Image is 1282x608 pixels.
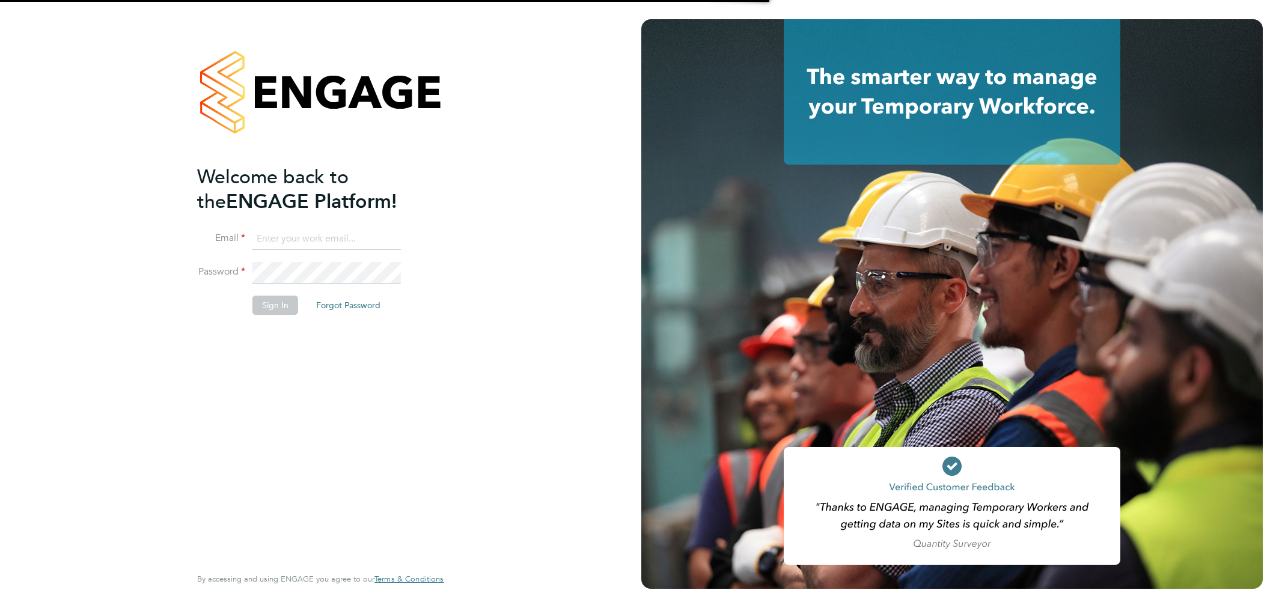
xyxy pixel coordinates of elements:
[307,296,390,315] button: Forgot Password
[197,266,245,278] label: Password
[374,574,444,584] span: Terms & Conditions
[197,232,245,245] label: Email
[197,574,444,584] span: By accessing and using ENGAGE you agree to our
[252,296,298,315] button: Sign In
[374,574,444,584] a: Terms & Conditions
[252,228,401,250] input: Enter your work email...
[197,165,349,213] span: Welcome back to the
[197,165,432,214] h2: ENGAGE Platform!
